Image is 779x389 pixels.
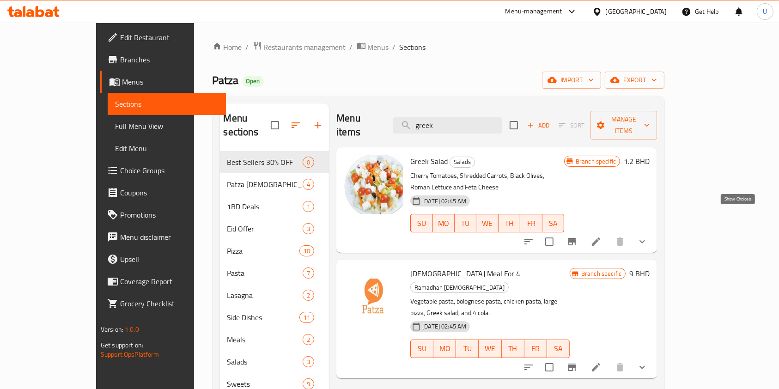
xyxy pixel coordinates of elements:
a: Full Menu View [108,115,226,137]
span: Pasta [227,267,303,279]
button: import [542,72,601,89]
svg: Show Choices [637,362,648,373]
span: Select to update [540,358,559,377]
p: Vegetable pasta, bolognese pasta, chicken pasta, large pizza, Greek salad, and 4 cola. [410,296,570,319]
div: Open [243,76,264,87]
div: Meals2 [220,328,329,351]
span: U [763,6,767,17]
span: Upsell [120,254,219,265]
img: Iftar Meal For 4 [344,267,403,326]
button: delete [609,231,631,253]
span: 3 [303,225,314,233]
h6: 1.2 BHD [624,155,650,168]
span: Greek Salad [410,154,448,168]
div: items [303,334,314,345]
span: 11 [300,313,314,322]
button: Branch-specific-item [561,356,583,378]
button: show more [631,356,653,378]
span: TH [505,342,521,355]
h2: Menu items [336,111,382,139]
div: Pizza [227,245,299,256]
button: show more [631,231,653,253]
span: 0 [303,158,314,167]
span: Version: [101,323,123,335]
a: Choice Groups [100,159,226,182]
span: Restaurants management [264,42,346,53]
h6: 9 BHD [629,267,650,280]
div: Pizza10 [220,240,329,262]
a: Sections [108,93,226,115]
span: Edit Menu [115,143,219,154]
div: items [303,201,314,212]
span: TH [502,217,517,230]
span: Grocery Checklist [120,298,219,309]
button: TU [456,340,479,358]
h2: Menu sections [224,111,271,139]
span: [DATE] 02:45 AM [419,197,470,206]
span: [DATE] 02:45 AM [419,322,470,331]
span: Open [243,77,264,85]
button: WE [479,340,501,358]
a: Edit Restaurant [100,26,226,49]
span: 1.0.0 [125,323,139,335]
span: TU [460,342,475,355]
span: Menus [122,76,219,87]
button: MO [433,214,455,232]
button: SU [410,340,433,358]
div: items [299,312,314,323]
span: Sections [115,98,219,109]
a: Upsell [100,248,226,270]
button: MO [433,340,456,358]
div: items [303,157,314,168]
span: MO [437,342,452,355]
button: SA [547,340,570,358]
span: Full Menu View [115,121,219,132]
span: Ramadhan [DEMOGRAPHIC_DATA] [411,282,508,293]
input: search [393,117,502,134]
span: Branches [120,54,219,65]
div: Salads3 [220,351,329,373]
span: Lasagna [227,290,303,301]
span: Branch specific [572,157,620,166]
span: Select all sections [265,115,285,135]
span: Edit Restaurant [120,32,219,43]
div: 1BD Deals1 [220,195,329,218]
span: 1BD Deals [227,201,303,212]
span: TU [458,217,473,230]
div: items [303,356,314,367]
span: 2 [303,335,314,344]
span: 3 [303,358,314,366]
a: Edit Menu [108,137,226,159]
span: Add [526,120,551,131]
div: Pasta7 [220,262,329,284]
span: SA [551,342,566,355]
span: WE [482,342,498,355]
span: Meals [227,334,303,345]
div: [GEOGRAPHIC_DATA] [606,6,667,17]
span: WE [480,217,494,230]
div: Ramadhan Iftar [410,282,509,293]
span: Patza [DEMOGRAPHIC_DATA] [227,179,303,190]
a: Support.OpsPlatform [101,348,159,360]
button: Branch-specific-item [561,231,583,253]
span: Choice Groups [120,165,219,176]
button: delete [609,356,631,378]
button: Manage items [590,111,657,140]
span: FR [524,217,538,230]
span: SU [414,217,429,230]
nav: breadcrumb [213,41,665,53]
a: Menu disclaimer [100,226,226,248]
button: TH [502,340,524,358]
button: Add section [307,114,329,136]
p: Cherry Tomatoes, Shredded Carrots, Black Olives, Roman Lettuce and Feta Cheese [410,170,564,193]
span: Coupons [120,187,219,198]
div: items [303,267,314,279]
img: Greek Salad [344,155,403,214]
button: SA [542,214,564,232]
div: Eid Offer [227,223,303,234]
span: Add item [523,118,553,133]
button: export [605,72,664,89]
